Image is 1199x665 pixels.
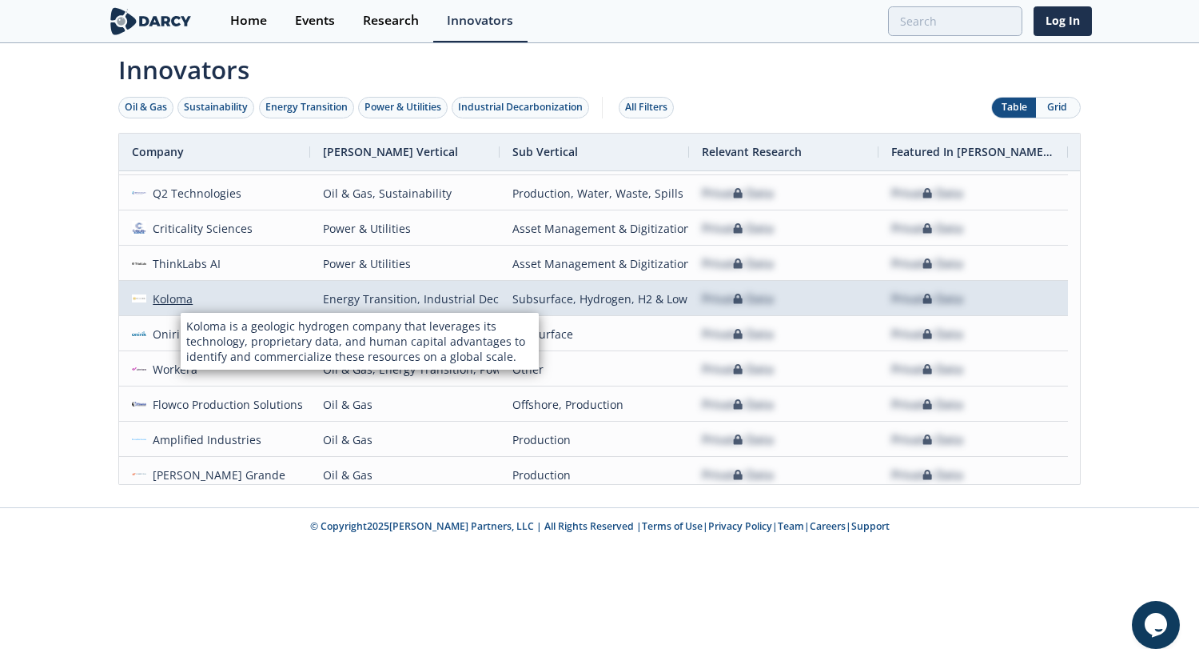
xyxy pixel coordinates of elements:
[295,14,335,27] div: Events
[230,14,267,27] div: Home
[702,423,774,457] div: Private Data
[512,352,676,387] div: Other
[512,211,676,246] div: Asset Management & Digitization
[125,100,167,114] div: Oil & Gas
[323,176,487,210] div: Oil & Gas, Sustainability
[642,519,703,533] a: Terms of Use
[512,387,676,422] div: Offshore, Production
[118,97,173,118] button: Oil & Gas
[132,144,184,159] span: Company
[323,387,487,422] div: Oil & Gas
[132,467,146,482] img: 1673545069310-mg.jpg
[132,256,146,270] img: cea6cb8d-c661-4e82-962b-34554ec2b6c9
[447,14,513,27] div: Innovators
[323,211,487,246] div: Power & Utilities
[702,458,774,492] div: Private Data
[323,144,458,159] span: [PERSON_NAME] Vertical
[702,282,774,316] div: Private Data
[702,352,774,387] div: Private Data
[358,97,448,118] button: Power & Utilities
[702,387,774,422] div: Private Data
[132,291,146,306] img: 27540aad-f8b7-4d29-9f20-5d378d121d15
[132,326,146,341] img: 59af668a-fbed-4df3-97e9-ea1e956a6472
[46,519,1153,534] p: © Copyright 2025 [PERSON_NAME] Partners, LLC | All Rights Reserved | | | | |
[132,397,146,411] img: 1619202337518-flowco_logo_lt_medium.png
[891,176,963,210] div: Private Data
[702,246,774,281] div: Private Data
[323,458,487,492] div: Oil & Gas
[132,186,146,200] img: 103d4dfa-2e10-4df7-9c1d-60a09b3f591e
[146,423,262,457] div: Amplified Industries
[891,423,963,457] div: Private Data
[323,282,487,316] div: Energy Transition, Industrial Decarbonization, Oil & Gas
[512,282,676,316] div: Subsurface, Hydrogen, H2 & Low Carbon Fuels
[888,6,1022,36] input: Advanced Search
[146,211,253,246] div: Criticality Sciences
[363,14,419,27] div: Research
[146,317,186,351] div: Onirik
[512,423,676,457] div: Production
[132,432,146,447] img: 975fd072-4f33-424c-bfc0-4ca45b1e322c
[265,100,348,114] div: Energy Transition
[891,246,963,281] div: Private Data
[891,458,963,492] div: Private Data
[323,352,487,387] div: Oil & Gas, Energy Transition, Power & Utilities
[891,211,963,246] div: Private Data
[146,246,221,281] div: ThinkLabs AI
[891,144,1055,159] span: Featured In [PERSON_NAME] Live
[778,519,804,533] a: Team
[177,97,254,118] button: Sustainability
[107,7,194,35] img: logo-wide.svg
[1036,98,1080,118] button: Grid
[702,211,774,246] div: Private Data
[891,352,963,387] div: Private Data
[708,519,772,533] a: Privacy Policy
[810,519,846,533] a: Careers
[323,317,487,351] div: Oil & Gas
[512,246,676,281] div: Asset Management & Digitization
[146,176,242,210] div: Q2 Technologies
[184,100,248,114] div: Sustainability
[452,97,589,118] button: Industrial Decarbonization
[458,100,583,114] div: Industrial Decarbonization
[619,97,674,118] button: All Filters
[323,246,487,281] div: Power & Utilities
[1132,601,1183,649] iframe: chat widget
[891,317,963,351] div: Private Data
[891,387,963,422] div: Private Data
[323,423,487,457] div: Oil & Gas
[891,282,963,316] div: Private Data
[512,458,676,492] div: Production
[146,282,193,316] div: Koloma
[132,362,146,376] img: a6a7813e-09ba-43d3-9dde-1ade15d6a3a4
[132,221,146,235] img: f59c13b7-8146-4c0f-b540-69d0cf6e4c34
[364,100,441,114] div: Power & Utilities
[992,98,1036,118] button: Table
[1034,6,1092,36] a: Log In
[512,144,578,159] span: Sub Vertical
[146,387,304,422] div: Flowco Production Solutions
[512,317,676,351] div: Subsurface
[259,97,354,118] button: Energy Transition
[702,176,774,210] div: Private Data
[851,519,890,533] a: Support
[107,45,1092,88] span: Innovators
[625,100,667,114] div: All Filters
[512,176,676,210] div: Production, Water, Waste, Spills
[702,144,802,159] span: Relevant Research
[146,458,286,492] div: [PERSON_NAME] Grande
[702,317,774,351] div: Private Data
[146,352,198,387] div: Workera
